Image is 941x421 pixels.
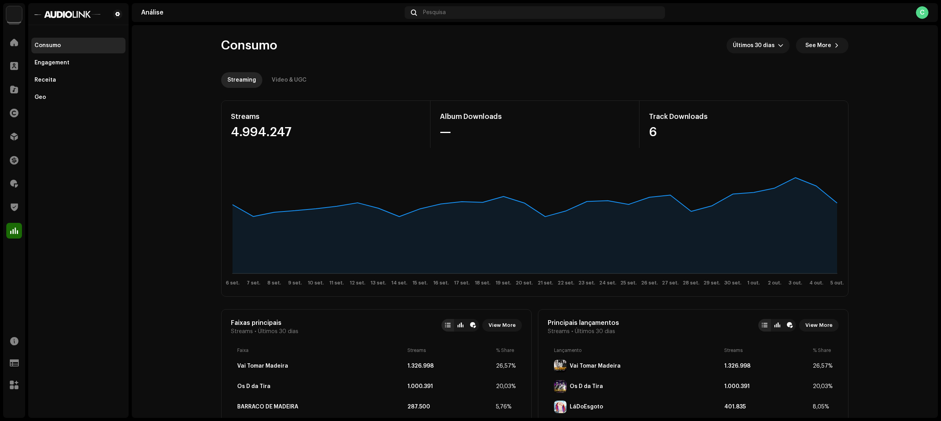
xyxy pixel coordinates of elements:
[496,383,516,390] div: 20,03%
[475,281,490,285] text: 18 set.
[35,9,100,19] img: 1601779f-85bc-4fc7-87b8-abcd1ae7544a
[830,281,844,285] text: 5 out.
[554,380,567,393] img: 142E4596-A5B3-431B-82F3-22076C55D320
[407,404,493,410] div: 287.500
[272,72,307,88] div: Video & UGC
[747,281,760,285] text: 1 out.
[231,319,298,327] div: Faixas principais
[558,281,574,285] text: 22 set.
[31,38,125,53] re-m-nav-item: Consumo
[733,38,778,53] span: Últimos 30 dias
[35,42,61,49] div: Consumo
[548,319,619,327] div: Principais lançamentos
[796,38,848,53] button: See More
[35,77,56,83] div: Receita
[662,281,679,285] text: 27 set.
[554,401,567,413] img: 6ADA159A-9729-485E-A25F-655780AD878D
[371,281,386,285] text: 13 set.
[433,281,449,285] text: 16 set.
[575,328,615,335] span: Últimos 30 dias
[724,281,741,285] text: 30 set.
[237,383,271,390] div: Os D da Tira
[258,328,298,335] span: Últimos 30 dias
[226,281,240,285] text: 6 set.
[496,363,516,369] div: 26,57%
[496,347,516,354] div: % Share
[267,281,281,285] text: 8 set.
[35,94,46,100] div: Geo
[724,363,810,369] div: 1.326.998
[407,383,493,390] div: 1.000.391
[554,360,567,372] img: 08732028-51CA-4A69-BCCE-12E4CB8BC1F7
[778,38,783,53] div: dropdown trigger
[813,404,832,410] div: 8,05%
[620,281,637,285] text: 25 set.
[407,347,493,354] div: Streams
[454,281,470,285] text: 17 set.
[813,347,832,354] div: % Share
[231,110,421,123] div: Streams
[703,281,720,285] text: 29 set.
[516,281,533,285] text: 20 set.
[916,6,928,19] div: C
[489,317,516,333] span: View More
[496,281,511,285] text: 19 set.
[683,281,699,285] text: 28 set.
[227,72,256,88] div: Streaming
[31,55,125,71] re-m-nav-item: Engagement
[788,281,802,285] text: 3 out.
[724,383,810,390] div: 1.000.391
[649,110,839,123] div: Track Downloads
[724,404,810,410] div: 401.835
[141,9,401,16] div: Análise
[813,363,832,369] div: 26,57%
[570,363,621,369] div: Vai Tomar Madeira
[407,363,493,369] div: 1.326.998
[247,281,260,285] text: 7 set.
[496,404,516,410] div: 5,76%
[570,404,603,410] div: LáDoEsgoto
[538,281,553,285] text: 21 set.
[254,328,256,335] span: •
[570,383,603,390] div: Os D da Tira
[440,126,630,139] div: —
[799,319,839,332] button: View More
[482,319,522,332] button: View More
[548,328,570,335] span: Streams
[578,281,595,285] text: 23 set.
[6,6,22,22] img: 730b9dfe-18b5-4111-b483-f30b0c182d82
[329,281,344,285] text: 11 set.
[768,281,781,285] text: 2 out.
[350,281,365,285] text: 12 set.
[440,110,630,123] div: Album Downloads
[237,347,404,354] div: Faixa
[391,281,407,285] text: 14 set.
[31,72,125,88] re-m-nav-item: Receita
[571,328,573,335] span: •
[649,126,839,139] div: 6
[599,281,616,285] text: 24 set.
[288,281,302,285] text: 9 set.
[237,404,298,410] div: BARRACO DE MADEIRA
[231,126,421,139] div: 4.994.247
[231,328,253,335] span: Streams
[805,317,832,333] span: View More
[35,60,69,66] div: Engagement
[423,9,446,16] span: Pesquisa
[809,281,823,285] text: 4 out.
[237,363,288,369] div: Vai Tomar Madeira
[641,281,658,285] text: 26 set.
[221,38,277,53] span: Consumo
[805,38,831,53] span: See More
[813,383,832,390] div: 20,03%
[724,347,810,354] div: Streams
[308,281,324,285] text: 10 set.
[554,347,721,354] div: Lançamento
[412,281,428,285] text: 15 set.
[31,89,125,105] re-m-nav-item: Geo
